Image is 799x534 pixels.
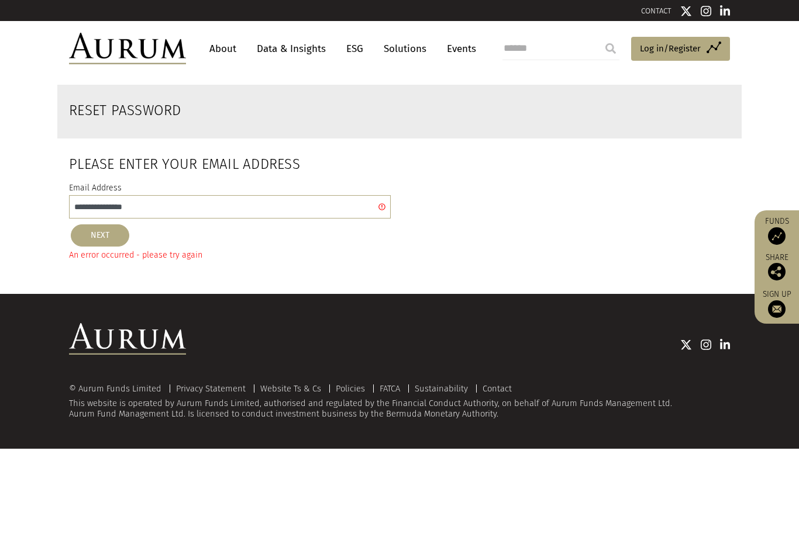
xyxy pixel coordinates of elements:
img: Aurum [69,33,186,64]
a: Privacy Statement [176,383,246,394]
h2: Reset Password [69,102,617,119]
div: © Aurum Funds Limited [69,384,167,393]
img: Instagram icon [701,339,711,351]
a: Website Ts & Cs [260,383,321,394]
h2: Please enter your email address [69,156,391,173]
div: An error occurred - please try again [69,248,391,262]
img: Linkedin icon [720,5,731,17]
a: Data & Insights [251,38,332,60]
input: Submit [599,37,622,60]
a: Log in/Register [631,37,730,61]
img: Twitter icon [680,5,692,17]
a: FATCA [380,383,400,394]
a: Events [441,38,476,60]
img: Share this post [768,263,786,280]
img: Twitter icon [680,339,692,351]
span: Log in/Register [640,41,701,56]
img: Sign up to our newsletter [768,300,786,318]
label: Email Address [69,181,122,195]
img: Access Funds [768,227,786,245]
a: Sustainability [415,383,468,394]
a: ESG [340,38,369,60]
a: Policies [336,383,365,394]
a: Solutions [378,38,432,60]
div: Share [760,254,793,280]
a: About [204,38,242,60]
img: Linkedin icon [720,339,731,351]
a: Sign up [760,289,793,318]
div: This website is operated by Aurum Funds Limited, authorised and regulated by the Financial Conduc... [69,384,730,419]
button: NEXT [71,224,129,247]
a: Contact [483,383,512,394]
a: Funds [760,216,793,245]
a: CONTACT [641,6,671,15]
img: Instagram icon [701,5,711,17]
img: Aurum Logo [69,323,186,355]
